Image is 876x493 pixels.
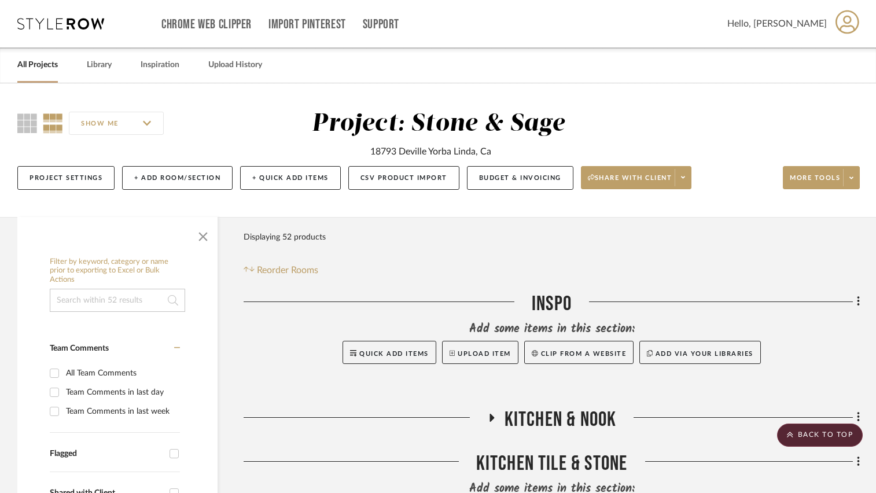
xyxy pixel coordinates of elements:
div: Displaying 52 products [244,226,326,249]
span: Reorder Rooms [257,263,318,277]
button: Reorder Rooms [244,263,318,277]
button: CSV Product Import [348,166,459,190]
span: Team Comments [50,344,109,352]
a: All Projects [17,57,58,73]
div: Project: Stone & Sage [312,112,565,136]
a: Import Pinterest [268,20,346,30]
div: Add some items in this section: [244,321,860,337]
button: Project Settings [17,166,115,190]
button: Quick Add Items [343,341,436,364]
a: Chrome Web Clipper [161,20,252,30]
span: More tools [790,174,840,191]
a: Library [87,57,112,73]
h6: Filter by keyword, category or name prior to exporting to Excel or Bulk Actions [50,257,185,285]
button: + Quick Add Items [240,166,341,190]
button: Budget & Invoicing [467,166,573,190]
span: Kitchen & Nook [505,407,617,432]
input: Search within 52 results [50,289,185,312]
span: Share with client [588,174,672,191]
a: Upload History [208,57,262,73]
div: Team Comments in last day [66,383,177,402]
a: Support [363,20,399,30]
button: Close [192,223,215,246]
button: + Add Room/Section [122,166,233,190]
div: 18793 Deville Yorba Linda, Ca [370,145,491,159]
button: Clip from a website [524,341,634,364]
scroll-to-top-button: BACK TO TOP [777,424,863,447]
div: All Team Comments [66,364,177,382]
button: Share with client [581,166,692,189]
div: Team Comments in last week [66,402,177,421]
button: Add via your libraries [639,341,761,364]
div: Flagged [50,449,164,459]
span: Quick Add Items [359,351,429,357]
button: More tools [783,166,860,189]
span: Hello, [PERSON_NAME] [727,17,827,31]
button: Upload Item [442,341,518,364]
a: Inspiration [141,57,179,73]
